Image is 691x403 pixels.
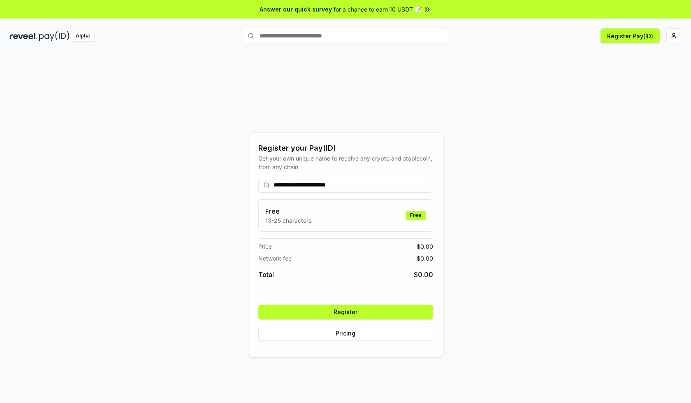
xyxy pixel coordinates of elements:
h3: Free [265,206,311,216]
div: Get your own unique name to receive any crypto and stablecoin, from any chain [258,154,433,171]
span: $ 0.00 [417,242,433,251]
span: Answer our quick survey [260,5,332,14]
span: for a chance to earn 10 USDT 📝 [334,5,422,14]
img: pay_id [39,31,70,41]
span: $ 0.00 [417,254,433,263]
span: Price [258,242,272,251]
div: Alpha [71,31,94,41]
img: reveel_dark [10,31,37,41]
button: Register [258,305,433,319]
div: Free [406,211,426,220]
span: Network fee [258,254,292,263]
button: Register Pay(ID) [601,28,660,43]
span: Total [258,270,274,280]
p: 13-25 characters [265,216,311,225]
button: Pricing [258,326,433,341]
span: $ 0.00 [414,270,433,280]
div: Register your Pay(ID) [258,142,433,154]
